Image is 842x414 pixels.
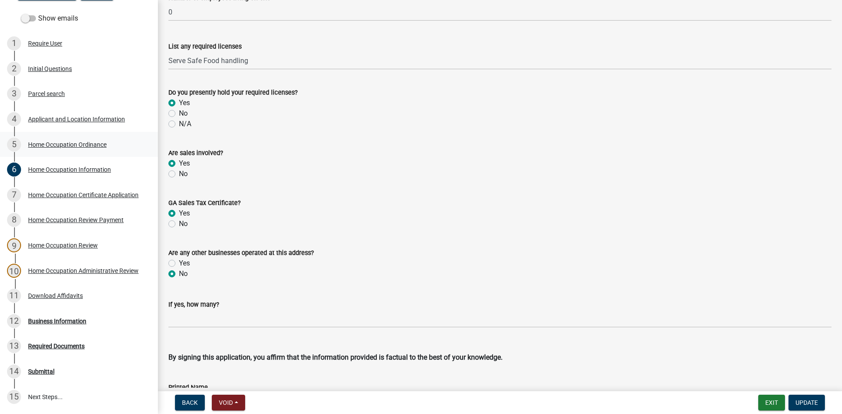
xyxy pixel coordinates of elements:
[7,264,21,278] div: 10
[168,200,241,206] label: GA Sales Tax Certificate?
[7,188,21,202] div: 7
[179,208,190,219] label: Yes
[28,116,125,122] div: Applicant and Location Information
[179,98,190,108] label: Yes
[7,339,21,353] div: 13
[28,192,139,198] div: Home Occupation Certificate Application
[28,318,86,324] div: Business Information
[212,395,245,410] button: Void
[179,169,188,179] label: No
[168,250,314,256] label: Are any other businesses operated at this address?
[7,390,21,404] div: 15
[182,399,198,406] span: Back
[7,238,21,252] div: 9
[28,40,62,46] div: Require User
[179,119,191,129] label: N/A
[758,395,785,410] button: Exit
[7,163,21,177] div: 6
[7,112,21,126] div: 4
[796,399,818,406] span: Update
[788,395,825,410] button: Update
[219,399,233,406] span: Void
[175,395,205,410] button: Back
[179,258,190,269] label: Yes
[179,219,188,229] label: No
[179,108,188,119] label: No
[7,213,21,227] div: 8
[7,364,21,379] div: 14
[179,158,190,169] label: Yes
[168,44,242,50] label: List any required licenses
[28,91,65,97] div: Parcel search
[7,289,21,303] div: 11
[28,293,83,299] div: Download Affidavits
[28,343,85,349] div: Required Documents
[7,62,21,76] div: 2
[28,166,111,173] div: Home Occupation Information
[28,142,107,148] div: Home Occupation Ordinance
[28,66,72,72] div: Initial Questions
[168,150,223,156] label: Are sales involved?
[7,87,21,101] div: 3
[168,302,219,308] label: If yes, how many?
[7,314,21,328] div: 12
[21,13,78,24] label: Show emails
[168,353,503,361] strong: By signing this application, you affirm that the information provided is factual to the best of y...
[7,138,21,152] div: 5
[28,217,124,223] div: Home Occupation Review Payment
[28,368,54,375] div: Submittal
[7,36,21,50] div: 1
[28,242,98,248] div: Home Occupation Review
[168,385,208,391] label: Printed Name
[179,269,188,279] label: No
[168,90,298,96] label: Do you presently hold your required licenses?
[28,268,139,274] div: Home Occupation Administrative Review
